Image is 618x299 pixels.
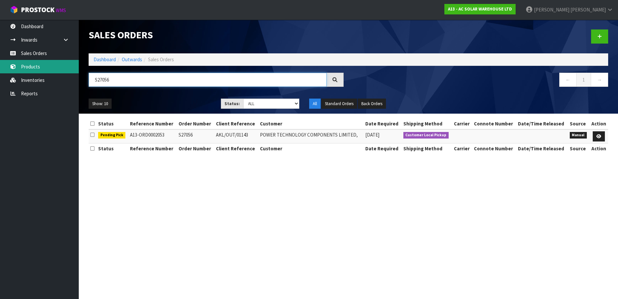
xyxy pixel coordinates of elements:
[568,119,589,129] th: Source
[128,129,177,143] td: A13-ORD0002053
[364,143,402,154] th: Date Required
[214,129,258,143] td: AKL/OUT/01143
[402,143,453,154] th: Shipping Method
[258,143,364,154] th: Customer
[365,132,379,138] span: [DATE]
[403,132,449,139] span: Customer Local Pickup
[516,119,568,129] th: Date/Time Released
[591,73,608,87] a: →
[224,101,240,106] strong: Status:
[353,73,608,89] nav: Page navigation
[96,119,128,129] th: Status
[21,6,54,14] span: ProStock
[89,99,112,109] button: Show: 10
[177,143,214,154] th: Order Number
[214,119,258,129] th: Client Reference
[177,119,214,129] th: Order Number
[89,29,344,40] h1: Sales Orders
[10,6,18,14] img: cube-alt.png
[402,119,453,129] th: Shipping Method
[534,7,569,13] span: [PERSON_NAME]
[570,132,587,139] span: Manual
[98,132,126,139] span: Pending Pick
[568,143,589,154] th: Source
[214,143,258,154] th: Client Reference
[358,99,386,109] button: Back Orders
[128,119,177,129] th: Reference Number
[559,73,577,87] a: ←
[321,99,357,109] button: Standard Orders
[364,119,402,129] th: Date Required
[589,119,608,129] th: Action
[258,129,364,143] td: POWER TECHNOLOGY COMPONENTS LIMITED,
[570,7,606,13] span: [PERSON_NAME]
[56,7,66,13] small: WMS
[128,143,177,154] th: Reference Number
[148,56,174,63] span: Sales Orders
[96,143,128,154] th: Status
[472,119,516,129] th: Connote Number
[452,119,472,129] th: Carrier
[89,73,327,87] input: Search sales orders
[516,143,568,154] th: Date/Time Released
[94,56,116,63] a: Dashboard
[452,143,472,154] th: Carrier
[576,73,591,87] a: 1
[258,119,364,129] th: Customer
[309,99,321,109] button: All
[589,143,608,154] th: Action
[448,6,512,12] strong: A13 - AC SOLAR WAREHOUSE LTD
[177,129,214,143] td: S27056
[122,56,142,63] a: Outwards
[472,143,516,154] th: Connote Number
